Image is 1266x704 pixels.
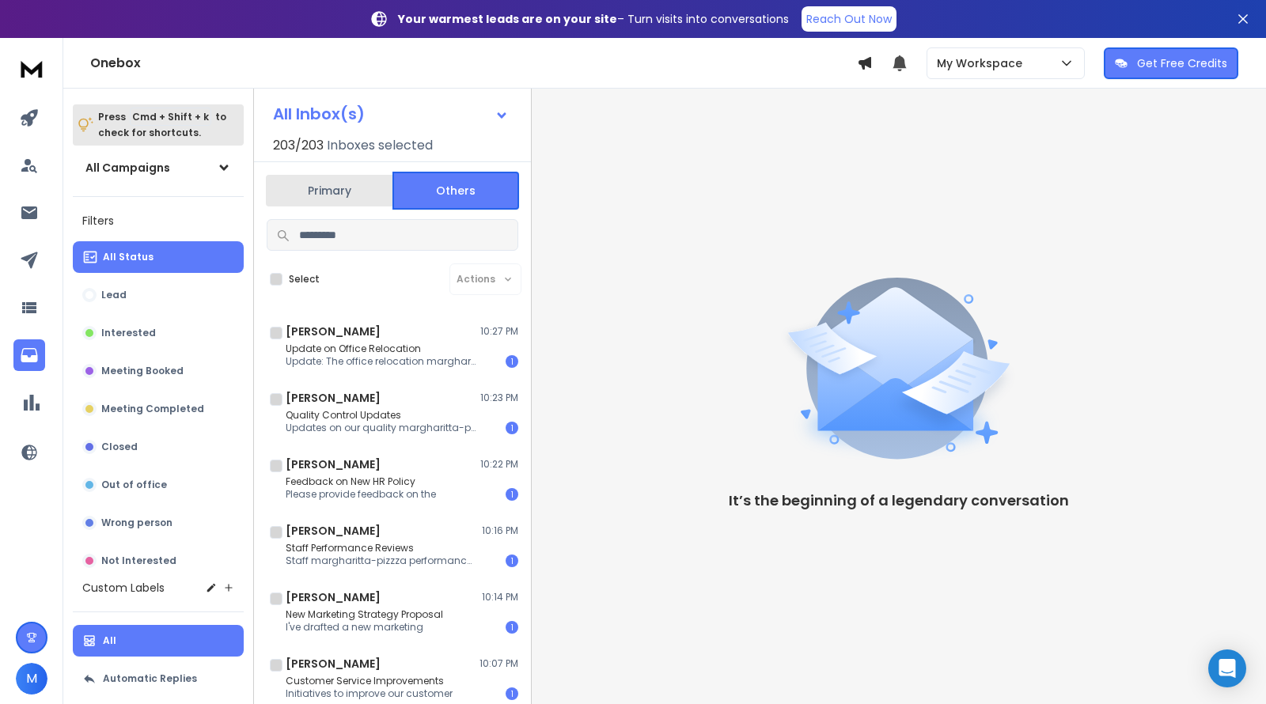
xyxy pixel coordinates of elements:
p: My Workspace [937,55,1029,71]
p: Please provide feedback on the [286,488,436,501]
span: Cmd + Shift + k [130,108,211,126]
label: Select [289,273,320,286]
p: Staff margharitta-pizzza performance reviews will [286,554,476,567]
p: Staff Performance Reviews [286,542,476,554]
p: 10:23 PM [480,392,518,404]
h3: Custom Labels [82,580,165,596]
p: 10:27 PM [480,325,518,338]
h1: All Inbox(s) [273,106,365,122]
div: 1 [506,355,518,368]
button: M [16,663,47,695]
button: Closed [73,431,244,463]
p: Press to check for shortcuts. [98,109,226,141]
p: Quality Control Updates [286,409,476,422]
button: Meeting Completed [73,393,244,425]
div: 1 [506,554,518,567]
p: All [103,634,116,647]
p: Not Interested [101,554,176,567]
button: Primary [266,173,392,208]
div: Open Intercom Messenger [1208,649,1246,687]
p: It’s the beginning of a legendary conversation [729,490,1069,512]
button: Get Free Credits [1104,47,1238,79]
button: All [73,625,244,657]
img: logo [16,54,47,83]
p: All Status [103,251,154,263]
p: Meeting Completed [101,403,204,415]
span: 203 / 203 [273,136,324,155]
button: Lead [73,279,244,311]
h1: [PERSON_NAME] [286,390,381,406]
button: Interested [73,317,244,349]
p: Closed [101,441,138,453]
button: Out of office [73,469,244,501]
p: 10:22 PM [480,458,518,471]
button: Wrong person [73,507,244,539]
p: New Marketing Strategy Proposal [286,608,443,621]
h1: Onebox [90,54,857,73]
h3: Filters [73,210,244,232]
p: Update: The office relocation margharitta-pizzza [286,355,476,368]
p: Initiatives to improve our customer [286,687,453,700]
button: All Inbox(s) [260,98,521,130]
div: 1 [506,422,518,434]
div: 1 [506,488,518,501]
p: Get Free Credits [1137,55,1227,71]
p: Customer Service Improvements [286,675,453,687]
button: Automatic Replies [73,663,244,695]
h1: [PERSON_NAME] [286,656,381,672]
button: Meeting Booked [73,355,244,387]
p: Reach Out Now [806,11,892,27]
button: All Status [73,241,244,273]
p: 10:07 PM [479,657,518,670]
p: I've drafted a new marketing [286,621,443,634]
p: 10:14 PM [482,591,518,604]
p: Wrong person [101,517,172,529]
button: Not Interested [73,545,244,577]
h1: [PERSON_NAME] [286,523,381,539]
p: Feedback on New HR Policy [286,475,436,488]
h1: [PERSON_NAME] [286,456,381,472]
p: 10:16 PM [482,524,518,537]
button: Others [392,172,519,210]
p: Automatic Replies [103,672,197,685]
strong: Your warmest leads are on your site [398,11,617,27]
p: Interested [101,327,156,339]
h1: [PERSON_NAME] [286,324,381,339]
button: All Campaigns [73,152,244,184]
p: Out of office [101,479,167,491]
div: 1 [506,621,518,634]
p: – Turn visits into conversations [398,11,789,27]
p: Update on Office Relocation [286,343,476,355]
p: Updates on our quality margharitta-pizzza [286,422,476,434]
h1: All Campaigns [85,160,170,176]
a: Reach Out Now [802,6,896,32]
h3: Inboxes selected [327,136,433,155]
h1: [PERSON_NAME] [286,589,381,605]
p: Lead [101,289,127,301]
p: Meeting Booked [101,365,184,377]
div: 1 [506,687,518,700]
